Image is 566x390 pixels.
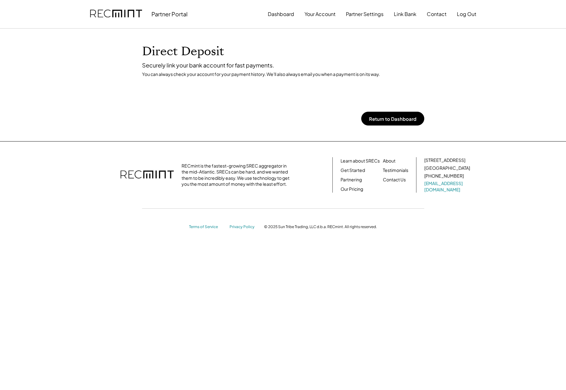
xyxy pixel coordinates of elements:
div: Securely link your bank account for fast payments. [142,61,424,69]
a: Our Pricing [341,186,363,192]
div: [GEOGRAPHIC_DATA] [424,165,470,171]
div: RECmint is the fastest-growing SREC aggregator in the mid-Atlantic. SRECs can be hard, and we wan... [182,163,293,187]
button: Log Out [457,8,476,20]
a: Contact Us [383,177,406,183]
a: About [383,158,395,164]
button: Partner Settings [346,8,384,20]
a: Learn about SRECs [341,158,380,164]
a: Testimonials [383,167,408,174]
button: Dashboard [268,8,294,20]
button: Link Bank [394,8,416,20]
img: recmint-logotype%403x.png [90,3,142,25]
button: Your Account [304,8,336,20]
button: Contact [427,8,447,20]
a: Partnering [341,177,362,183]
a: Privacy Policy [230,224,258,230]
a: Terms of Service [189,224,224,230]
div: You can always check your account for your payment history. We'll also always email you when a pa... [142,71,424,77]
a: Get Started [341,167,365,174]
h1: Direct Deposit [142,44,424,59]
div: Partner Portal [151,10,188,18]
div: [PHONE_NUMBER] [424,173,464,179]
div: © 2025 Sun Tribe Trading, LLC d.b.a. RECmint. All rights reserved. [264,224,377,229]
button: Return to Dashboard [361,112,424,126]
a: [EMAIL_ADDRESS][DOMAIN_NAME] [424,180,471,193]
img: recmint-logotype%403x.png [120,164,174,186]
div: [STREET_ADDRESS] [424,157,465,163]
